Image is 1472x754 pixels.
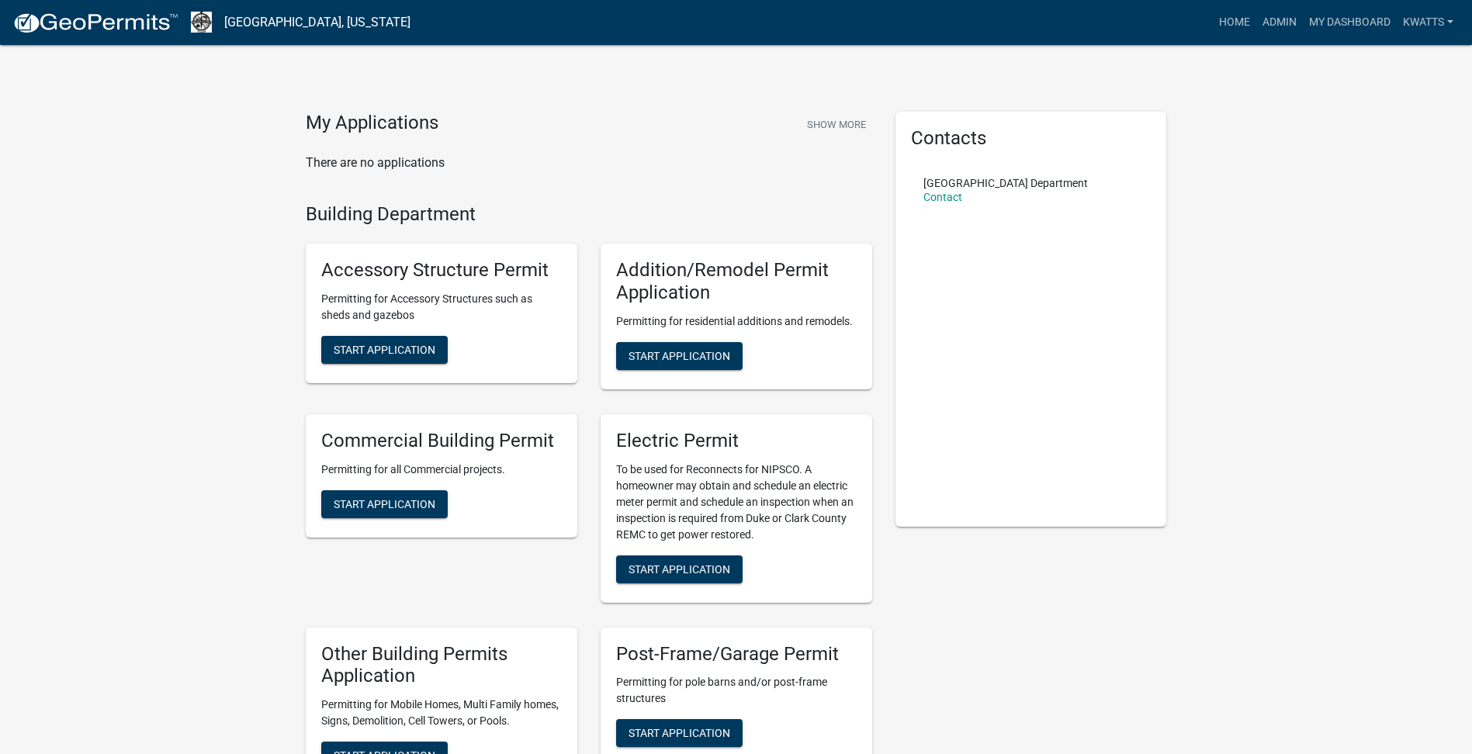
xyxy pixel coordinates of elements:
[321,697,562,729] p: Permitting for Mobile Homes, Multi Family homes, Signs, Demolition, Cell Towers, or Pools.
[616,555,743,583] button: Start Application
[616,462,857,543] p: To be used for Reconnects for NIPSCO. A homeowner may obtain and schedule an electric meter permi...
[306,203,872,226] h4: Building Department
[629,562,730,575] span: Start Application
[629,727,730,739] span: Start Application
[629,349,730,361] span: Start Application
[1303,8,1397,37] a: My Dashboard
[616,719,743,747] button: Start Application
[1397,8,1460,37] a: Kwatts
[1213,8,1256,37] a: Home
[923,178,1088,188] p: [GEOGRAPHIC_DATA] Department
[321,259,562,282] h5: Accessory Structure Permit
[616,674,857,707] p: Permitting for pole barns and/or post-frame structures
[616,259,857,304] h5: Addition/Remodel Permit Application
[334,344,435,356] span: Start Application
[616,430,857,452] h5: Electric Permit
[334,497,435,510] span: Start Application
[306,154,872,172] p: There are no applications
[321,336,448,364] button: Start Application
[616,643,857,666] h5: Post-Frame/Garage Permit
[321,430,562,452] h5: Commercial Building Permit
[224,9,410,36] a: [GEOGRAPHIC_DATA], [US_STATE]
[321,643,562,688] h5: Other Building Permits Application
[306,112,438,135] h4: My Applications
[1256,8,1303,37] a: Admin
[923,191,962,203] a: Contact
[191,12,212,33] img: Newton County, Indiana
[616,313,857,330] p: Permitting for residential additions and remodels.
[321,462,562,478] p: Permitting for all Commercial projects.
[801,112,872,137] button: Show More
[616,342,743,370] button: Start Application
[911,127,1152,150] h5: Contacts
[321,291,562,323] p: Permitting for Accessory Structures such as sheds and gazebos
[321,490,448,518] button: Start Application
